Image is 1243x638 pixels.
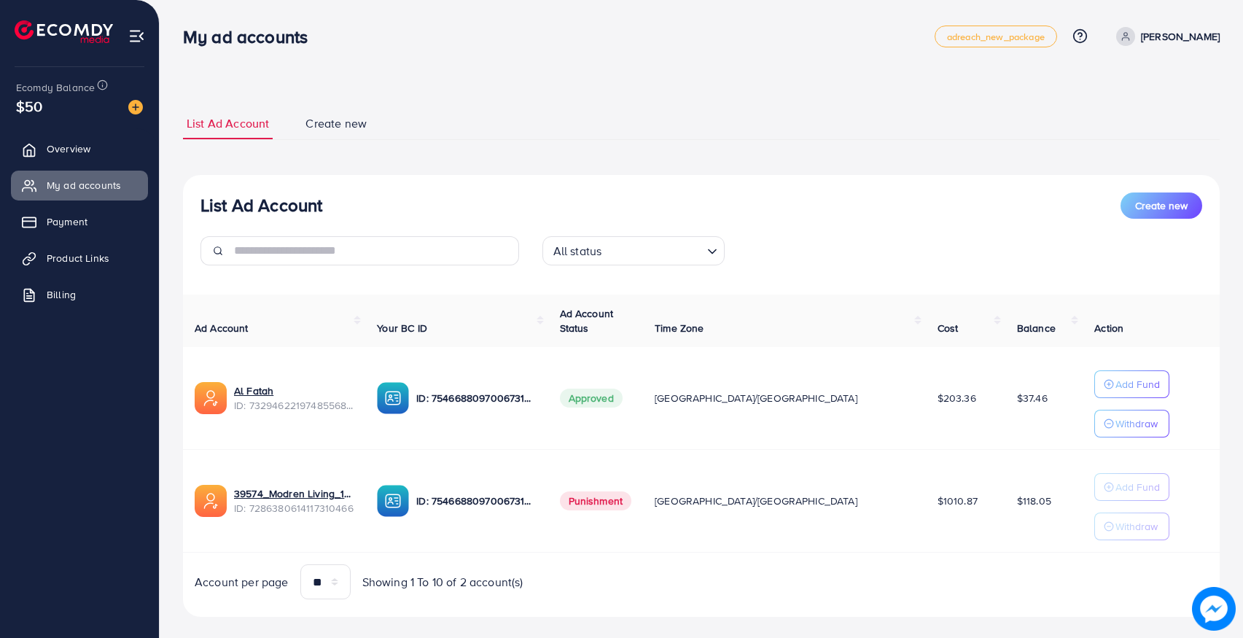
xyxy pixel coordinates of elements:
[47,251,109,265] span: Product Links
[128,100,143,114] img: image
[47,287,76,302] span: Billing
[11,207,148,236] a: Payment
[416,389,536,407] p: ID: 7546688097006731282
[195,485,227,517] img: ic-ads-acc.e4c84228.svg
[560,389,623,408] span: Approved
[1115,518,1158,535] p: Withdraw
[550,241,605,262] span: All status
[938,321,959,335] span: Cost
[234,486,354,501] a: 39574_Modren Living_1696492702766
[1017,321,1056,335] span: Balance
[1094,513,1169,540] button: Withdraw
[1121,192,1202,219] button: Create new
[234,398,354,413] span: ID: 7329462219748556801
[183,26,319,47] h3: My ad accounts
[47,178,121,192] span: My ad accounts
[377,485,409,517] img: ic-ba-acc.ded83a64.svg
[542,236,725,265] div: Search for option
[11,244,148,273] a: Product Links
[362,574,523,591] span: Showing 1 To 10 of 2 account(s)
[1094,370,1169,398] button: Add Fund
[1193,588,1234,629] img: image
[200,195,322,216] h3: List Ad Account
[11,134,148,163] a: Overview
[1115,415,1158,432] p: Withdraw
[195,382,227,414] img: ic-ads-acc.e4c84228.svg
[1017,391,1048,405] span: $37.46
[47,214,87,229] span: Payment
[16,96,42,117] span: $50
[606,238,701,262] input: Search for option
[11,171,148,200] a: My ad accounts
[416,492,536,510] p: ID: 7546688097006731282
[305,115,367,132] span: Create new
[195,321,249,335] span: Ad Account
[377,321,427,335] span: Your BC ID
[655,391,857,405] span: [GEOGRAPHIC_DATA]/[GEOGRAPHIC_DATA]
[1110,27,1220,46] a: [PERSON_NAME]
[1094,321,1123,335] span: Action
[195,574,289,591] span: Account per page
[1115,478,1160,496] p: Add Fund
[938,391,976,405] span: $203.36
[128,28,145,44] img: menu
[15,20,113,43] img: logo
[560,491,632,510] span: Punishment
[234,501,354,516] span: ID: 7286380614117310466
[938,494,978,508] span: $1010.87
[935,26,1057,47] a: adreach_new_package
[47,141,90,156] span: Overview
[377,382,409,414] img: ic-ba-acc.ded83a64.svg
[1094,410,1169,437] button: Withdraw
[11,280,148,309] a: Billing
[1094,473,1169,501] button: Add Fund
[234,384,354,398] a: Al Fatah
[234,486,354,516] div: <span class='underline'>39574_Modren Living_1696492702766</span></br>7286380614117310466
[187,115,269,132] span: List Ad Account
[1135,198,1188,213] span: Create new
[234,384,354,413] div: <span class='underline'>Al Fatah</span></br>7329462219748556801
[1017,494,1051,508] span: $118.05
[947,32,1045,42] span: adreach_new_package
[1115,376,1160,393] p: Add Fund
[1141,28,1220,45] p: [PERSON_NAME]
[560,306,614,335] span: Ad Account Status
[655,494,857,508] span: [GEOGRAPHIC_DATA]/[GEOGRAPHIC_DATA]
[655,321,704,335] span: Time Zone
[16,80,95,95] span: Ecomdy Balance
